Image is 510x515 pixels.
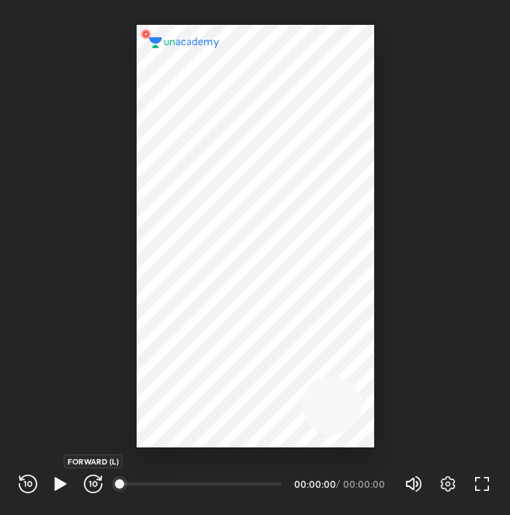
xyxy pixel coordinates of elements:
[64,454,123,468] div: FORWARD (L)
[343,479,386,489] div: 00:00:00
[294,479,333,489] div: 00:00:00
[336,479,340,489] div: /
[137,25,155,43] img: wMgqJGBwKWe8AAAAABJRU5ErkJggg==
[149,37,220,48] img: logo.2a7e12a2.svg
